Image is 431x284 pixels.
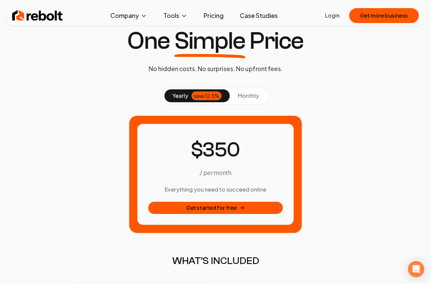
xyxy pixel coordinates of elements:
button: monthly [230,89,267,102]
img: Rebolt Logo [12,9,63,22]
a: Case Studies [234,9,283,22]
h2: WHAT'S INCLUDED [118,255,313,267]
span: monthly [238,92,259,99]
button: Get more business [349,8,419,23]
a: Login [325,12,340,20]
button: Company [105,9,153,22]
button: yearlysave 12.5% [164,89,230,102]
p: / per month [200,168,231,177]
button: Get started for free [148,202,283,214]
button: Tools [158,9,193,22]
div: save 12.5% [191,91,222,100]
h3: Everything you need to succeed online [148,185,283,194]
a: Pricing [198,9,229,22]
span: Simple [174,29,245,53]
span: yearly [173,92,188,100]
h1: One Price [127,29,304,53]
p: No hidden costs. No surprises. No upfront fees. [149,64,282,73]
div: Open Intercom Messenger [408,261,424,277]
